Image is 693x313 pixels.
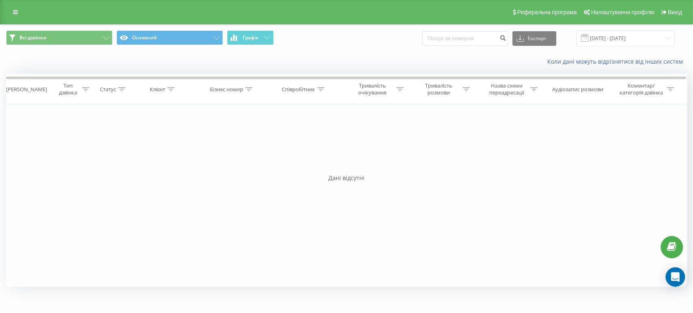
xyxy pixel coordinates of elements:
div: Назва схеми переадресації [485,82,528,96]
button: Експорт [512,31,556,46]
div: Співробітник [282,86,315,93]
div: Аудіозапис розмови [552,86,603,93]
button: Графік [227,30,274,45]
div: Бізнес номер [210,86,243,93]
div: Коментар/категорія дзвінка [617,82,665,96]
span: Вихід [668,9,682,15]
div: Дані відсутні [6,174,687,182]
div: Клієнт [150,86,165,93]
div: [PERSON_NAME] [6,86,47,93]
div: Тип дзвінка [56,82,80,96]
span: Всі дзвінки [19,34,46,41]
button: Всі дзвінки [6,30,112,45]
div: Open Intercom Messenger [665,267,685,287]
span: Налаштування профілю [591,9,654,15]
div: Статус [100,86,116,93]
span: Реферальна програма [517,9,577,15]
div: Тривалість очікування [351,82,394,96]
div: Тривалість розмови [417,82,460,96]
a: Коли дані можуть відрізнятися вiд інших систем [547,58,687,65]
span: Графік [243,35,259,41]
button: Основний [117,30,223,45]
input: Пошук за номером [422,31,508,46]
